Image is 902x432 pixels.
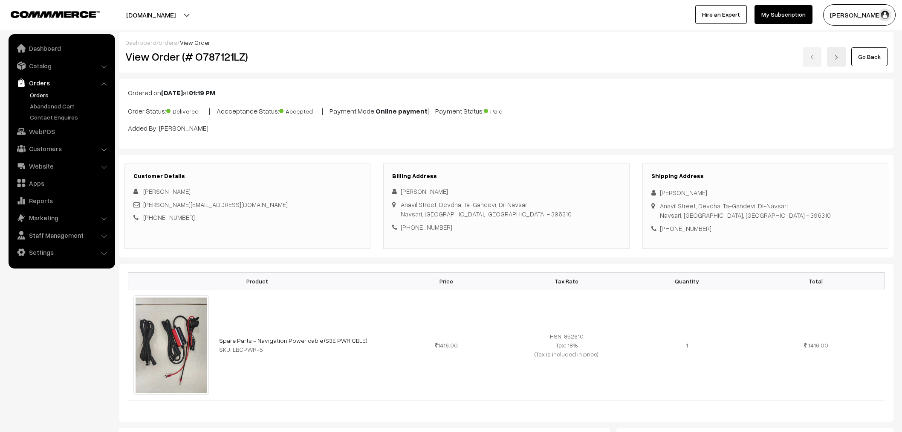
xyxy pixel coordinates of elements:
a: Apps [11,175,112,191]
img: 1000057948.jpg [133,295,209,395]
div: / / [125,38,888,47]
div: SKU: LBCPWR-5 [219,345,381,354]
span: [PERSON_NAME] [143,187,191,195]
a: orders [159,39,177,46]
div: [PHONE_NUMBER] [392,222,620,232]
a: Dashboard [125,39,156,46]
div: [PERSON_NAME] [392,187,620,196]
span: Delivered [166,105,209,116]
div: [PHONE_NUMBER] [651,224,879,234]
button: [PERSON_NAME] [823,4,896,26]
a: Go Back [851,47,888,66]
span: 1416.00 [435,342,458,349]
a: My Subscription [755,5,812,24]
div: Anavil Street, Devdha, Ta-Gandevi, Di-Navsarl Navsari, [GEOGRAPHIC_DATA], [GEOGRAPHIC_DATA] - 396310 [660,201,831,220]
a: [PERSON_NAME][EMAIL_ADDRESS][DOMAIN_NAME] [143,201,288,208]
a: Marketing [11,210,112,225]
span: Paid [484,105,526,116]
span: HSN: 852610 Tax: 18% (Tax is included in price) [535,333,598,358]
a: [PHONE_NUMBER] [143,213,195,221]
b: Online payment [376,107,428,115]
a: Spare Parts - Navigation Power cable (S3E PWR CBLE) [219,337,367,344]
p: Ordered on at [128,88,885,98]
p: Added By: [PERSON_NAME] [128,123,885,133]
a: Hire an Expert [695,5,747,24]
span: View Order [180,39,210,46]
b: 01:19 PM [189,88,215,97]
a: Catalog [11,58,112,73]
h2: View Order (# O787121LZ) [125,50,371,63]
a: Customers [11,141,112,156]
a: COMMMERCE [11,9,85,19]
a: Contact Enquires [28,113,112,122]
img: user [879,9,891,21]
button: [DOMAIN_NAME] [96,4,205,26]
h3: Customer Details [133,172,361,180]
div: Anavil Street, Devdha, Ta-Gandevi, Di-Navsarl Navsari, [GEOGRAPHIC_DATA], [GEOGRAPHIC_DATA] - 396310 [401,200,572,219]
a: Website [11,158,112,174]
img: COMMMERCE [11,11,100,18]
a: Staff Management [11,228,112,243]
th: Price [386,272,506,290]
h3: Billing Address [392,172,620,180]
a: Settings [11,245,112,260]
a: Orders [11,75,112,90]
a: Dashboard [11,41,112,56]
a: Abandoned Cart [28,102,112,111]
h3: Shipping Address [651,172,879,180]
a: Orders [28,90,112,99]
b: [DATE] [161,88,183,97]
span: 1416.00 [808,342,828,349]
th: Total [747,272,885,290]
p: Order Status: | Accceptance Status: | Payment Mode: | Payment Status: [128,105,885,116]
span: 1 [686,342,688,349]
div: [PERSON_NAME] [651,188,879,198]
a: Reports [11,193,112,208]
a: WebPOS [11,124,112,139]
th: Tax Rate [506,272,627,290]
span: Accepted [279,105,322,116]
th: Product [128,272,386,290]
img: right-arrow.png [834,55,839,60]
th: Quantity [627,272,747,290]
